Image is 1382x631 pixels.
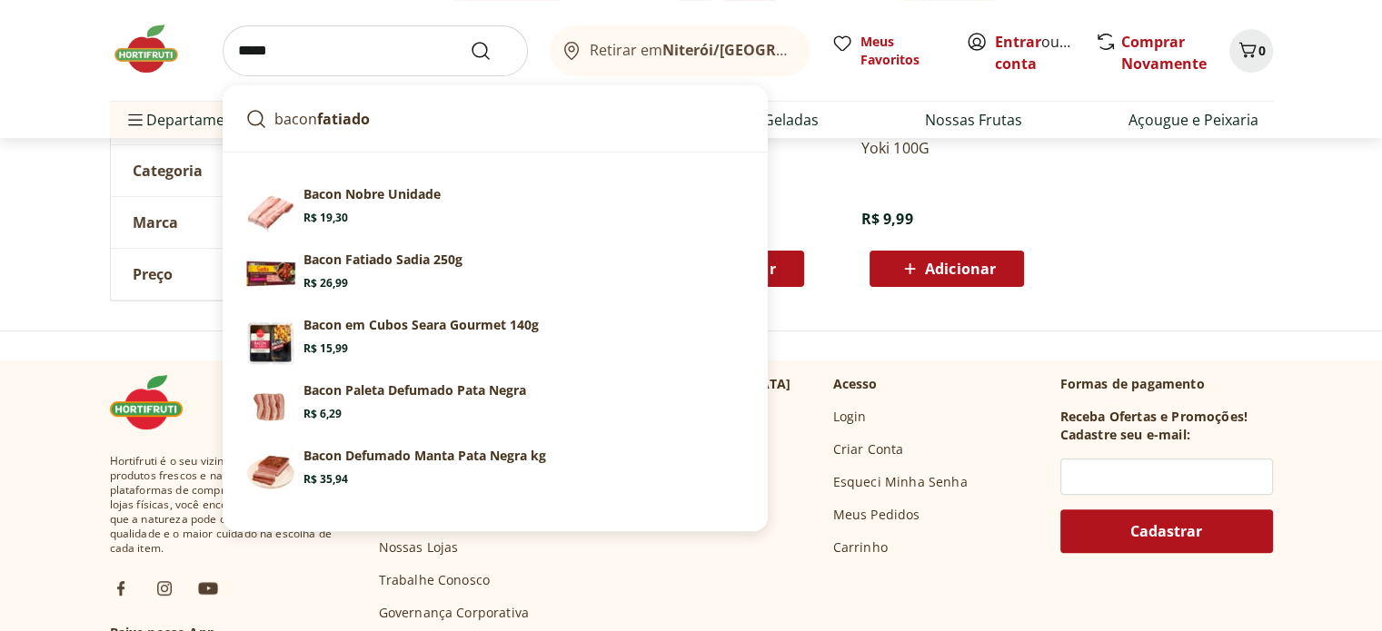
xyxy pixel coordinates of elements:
[831,33,944,69] a: Meus Favoritos
[550,25,810,76] button: Retirar emNiterói/[GEOGRAPHIC_DATA]
[303,407,342,421] span: R$ 6,29
[995,32,1041,52] a: Entrar
[379,571,491,589] a: Trabalhe Conosco
[110,577,132,599] img: fb
[833,506,920,524] a: Meus Pedidos
[124,98,255,142] span: Departamentos
[303,381,526,399] p: Bacon Paleta Defumado Pata Negra
[223,25,528,76] input: search
[245,185,296,236] img: Bacon Nobre Unidade
[238,439,752,505] a: Bacon Defumado Manta Pata Negra kgBacon Defumado Manta Pata Negra kgR$ 35,94
[110,375,201,429] img: Hortifruti
[1060,509,1273,553] button: Cadastrar
[833,440,904,458] a: Criar Conta
[1229,29,1273,73] button: Carrinho
[1121,32,1207,74] a: Comprar Novamente
[111,145,383,196] button: Categoria
[245,316,296,367] img: Principal
[303,276,348,291] span: R$ 26,99
[303,447,546,465] p: Bacon Defumado Manta Pata Negra kg
[1060,408,1248,426] h3: Receba Ofertas e Promoções!
[238,243,752,309] a: Bacon Fatiado Sadia 250gBacon Fatiado Sadia 250gR$ 26,99
[1060,375,1273,393] p: Formas de pagamento
[245,251,296,301] img: Bacon Fatiado Sadia 250g
[238,309,752,374] a: PrincipalBacon em Cubos Seara Gourmet 140gR$ 15,99
[1258,42,1266,59] span: 0
[111,197,383,248] button: Marca
[379,604,530,622] a: Governança Corporativa
[238,374,752,439] a: Bacon Paleta Defumado Pata NegraBacon Paleta Defumado Pata NegraR$ 6,29
[833,408,867,426] a: Login
[110,454,350,556] span: Hortifruti é o seu vizinho especialista em produtos frescos e naturais. Nas nossas plataformas de...
[303,341,348,356] span: R$ 15,99
[860,209,912,229] span: R$ 9,99
[870,251,1024,287] button: Adicionar
[133,213,178,232] span: Marca
[274,108,370,130] p: bacon
[995,31,1076,74] span: ou
[303,185,441,203] p: Bacon Nobre Unidade
[238,178,752,243] a: Bacon Nobre UnidadeBacon Nobre UnidadeR$ 19,30
[833,538,888,557] a: Carrinho
[1060,426,1190,444] h3: Cadastre seu e-mail:
[925,261,996,276] span: Adicionar
[1130,524,1202,538] span: Cadastrar
[925,109,1022,131] a: Nossas Frutas
[197,577,219,599] img: ytb
[245,447,296,498] img: Bacon Defumado Manta Pata Negra kg
[833,375,878,393] p: Acesso
[133,162,203,180] span: Categoria
[154,577,175,599] img: ig
[590,42,790,58] span: Retirar em
[470,40,513,62] button: Submit Search
[303,316,539,334] p: Bacon em Cubos Seara Gourmet 140g
[245,381,296,432] img: Bacon Paleta Defumado Pata Negra
[860,33,944,69] span: Meus Favoritos
[317,109,370,129] strong: fatiado
[303,211,348,225] span: R$ 19,30
[833,473,968,491] a: Esqueci Minha Senha
[110,22,201,76] img: Hortifruti
[995,32,1095,74] a: Criar conta
[238,101,752,137] a: baconfatiado
[111,249,383,300] button: Preço
[662,40,870,60] b: Niterói/[GEOGRAPHIC_DATA]
[133,265,173,283] span: Preço
[124,98,146,142] button: Menu
[379,538,459,557] a: Nossas Lojas
[303,251,462,269] p: Bacon Fatiado Sadia 250g
[303,472,348,487] span: R$ 35,94
[1128,109,1258,131] a: Açougue e Peixaria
